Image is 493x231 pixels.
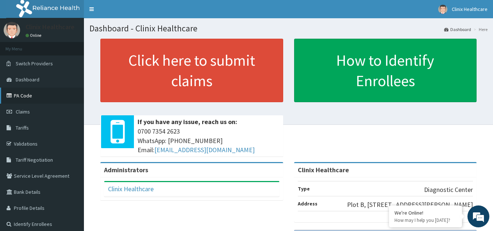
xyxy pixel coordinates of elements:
a: Dashboard [444,26,471,32]
a: Online [26,33,43,38]
a: How to Identify Enrollees [294,39,477,102]
h1: Dashboard - Clinix Healthcare [89,24,488,33]
p: How may I help you today? [394,217,457,223]
img: User Image [438,5,447,14]
p: Clinix Healthcare [26,24,74,30]
span: Tariffs [16,124,29,131]
span: Clinix Healthcare [452,6,488,12]
b: Address [298,200,317,207]
div: We're Online! [394,209,457,216]
span: 0700 7354 2623 WhatsApp: [PHONE_NUMBER] Email: [138,127,280,155]
b: Type [298,185,310,192]
b: If you have any issue, reach us on: [138,118,237,126]
a: Clinix Healthcare [108,185,154,193]
img: User Image [4,22,20,38]
b: Administrators [104,166,148,174]
p: Diagnostic Center [424,185,473,195]
p: Plot B, [STREET_ADDRESS][PERSON_NAME] [347,200,473,209]
span: Claims [16,108,30,115]
span: Dashboard [16,76,39,83]
li: Here [472,26,488,32]
span: Tariff Negotiation [16,157,53,163]
span: Switch Providers [16,60,53,67]
a: Click here to submit claims [100,39,283,102]
a: [EMAIL_ADDRESS][DOMAIN_NAME] [154,146,255,154]
strong: Clinix Healthcare [298,166,349,174]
